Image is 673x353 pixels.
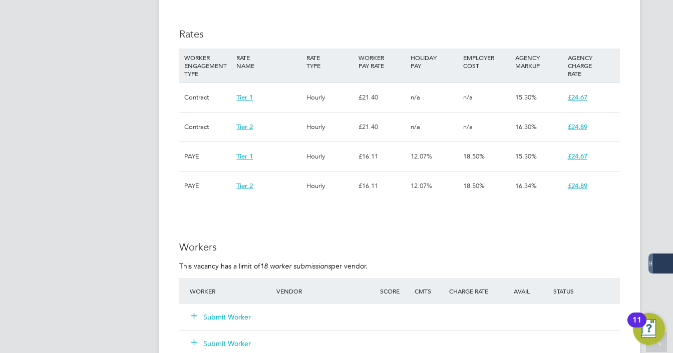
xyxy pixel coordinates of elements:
div: £21.40 [356,83,408,112]
div: £16.11 [356,142,408,171]
div: Contract [182,83,234,112]
div: HOLIDAY PAY [408,48,460,74]
div: Hourly [304,83,356,112]
div: Hourly [304,142,356,171]
button: Submit Worker [191,338,251,348]
span: Tier 1 [236,152,253,160]
div: AGENCY CHARGE RATE [565,48,617,82]
div: RATE NAME [234,48,303,74]
span: 18.50% [463,152,485,160]
span: 16.34% [515,181,537,190]
em: 18 worker submissions [260,261,331,270]
div: Hourly [304,112,356,141]
div: EMPLOYER COST [461,48,513,74]
span: £24.89 [568,122,587,131]
div: £21.40 [356,112,408,141]
button: Open Resource Center, 11 new notifications [633,313,665,345]
span: n/a [463,122,473,131]
span: n/a [463,93,473,101]
span: 18.50% [463,181,485,190]
div: Hourly [304,171,356,200]
span: £24.89 [568,181,587,190]
div: £16.11 [356,171,408,200]
div: Contract [182,112,234,141]
span: n/a [411,93,420,101]
span: £24.67 [568,93,587,101]
div: Avail [499,282,551,300]
div: Vendor [274,282,378,300]
div: PAYE [182,142,234,171]
div: RATE TYPE [304,48,356,74]
h3: Workers [179,240,620,253]
div: 11 [632,320,641,333]
div: AGENCY MARKUP [513,48,565,74]
div: Score [378,282,412,300]
div: PAYE [182,171,234,200]
div: Worker [187,282,274,300]
span: 12.07% [411,152,432,160]
span: Tier 1 [236,93,253,101]
span: £24.67 [568,152,587,160]
span: Tier 2 [236,181,253,190]
span: n/a [411,122,420,131]
button: Submit Worker [191,312,251,322]
div: Status [551,282,620,300]
p: This vacancy has a limit of per vendor. [179,261,620,270]
div: WORKER PAY RATE [356,48,408,74]
h3: Rates [179,27,620,40]
span: 15.30% [515,152,537,160]
span: Tier 2 [236,122,253,131]
span: 16.30% [515,122,537,131]
div: Charge Rate [447,282,499,300]
div: Cmts [412,282,447,300]
div: WORKER ENGAGEMENT TYPE [182,48,234,82]
span: 12.07% [411,181,432,190]
span: 15.30% [515,93,537,101]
